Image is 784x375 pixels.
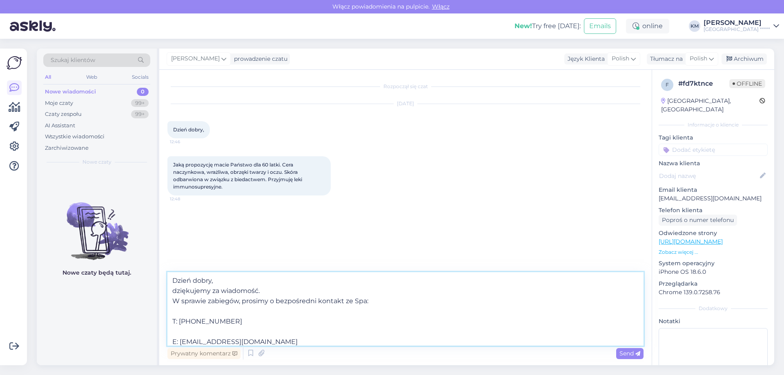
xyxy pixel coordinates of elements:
[659,215,737,226] div: Poproś o numer telefonu
[45,88,96,96] div: Nowe wiadomości
[704,20,779,33] a: [PERSON_NAME][GEOGRAPHIC_DATA] *****
[45,144,89,152] div: Zarchiwizowane
[171,54,220,63] span: [PERSON_NAME]
[173,126,204,133] span: Dzień dobry,
[647,55,683,63] div: Tłumacz na
[564,55,605,63] div: Język Klienta
[690,54,707,63] span: Polish
[137,88,149,96] div: 0
[659,194,768,203] p: [EMAIL_ADDRESS][DOMAIN_NAME]
[167,83,644,90] div: Rozpoczął się czat
[659,305,768,312] div: Dodatkowy
[722,53,767,64] div: Archiwum
[82,158,111,166] span: Nowe czaty
[729,79,765,88] span: Offline
[167,100,644,107] div: [DATE]
[626,19,669,33] div: online
[666,82,669,88] span: f
[131,99,149,107] div: 99+
[51,56,95,64] span: Szukaj klientów
[612,54,629,63] span: Polish
[45,99,73,107] div: Moje czaty
[678,79,729,89] div: # fd7ktnce
[659,186,768,194] p: Email klienta
[430,3,452,10] span: Włącz
[62,268,131,277] p: Nowe czaty będą tutaj.
[130,72,150,82] div: Socials
[659,259,768,268] p: System operacyjny
[659,229,768,237] p: Odwiedzone strony
[7,55,22,71] img: Askly Logo
[231,55,287,63] div: prowadzenie czatu
[43,72,53,82] div: All
[659,159,768,168] p: Nazwa klienta
[514,22,532,30] b: New!
[659,249,768,256] p: Zobacz więcej ...
[514,21,581,31] div: Try free [DATE]:
[170,139,200,145] span: 12:46
[659,133,768,142] p: Tagi klienta
[619,350,640,357] span: Send
[659,268,768,276] p: iPhone OS 18.6.0
[167,348,241,359] div: Prywatny komentarz
[45,122,75,130] div: AI Assistant
[45,110,82,118] div: Czaty zespołu
[659,280,768,288] p: Przeglądarka
[659,206,768,215] p: Telefon klienta
[689,20,700,32] div: KM
[173,162,303,190] span: Jaką propozycję macie Państwo dla 60 latki. Cera naczynkowa, wrażliwa, obrzęki twarzy i oczu. Skó...
[704,20,770,26] div: [PERSON_NAME]
[659,121,768,129] div: Informacje o kliencie
[85,72,99,82] div: Web
[167,272,644,346] textarea: Dzień dobry, dziękujemy za wiadomość. W sprawie zabiegów, prosimy o bezpośredni kontakt ze Spa: T...
[659,144,768,156] input: Dodać etykietę
[131,110,149,118] div: 99+
[659,317,768,326] p: Notatki
[661,97,759,114] div: [GEOGRAPHIC_DATA], [GEOGRAPHIC_DATA]
[584,18,616,34] button: Emails
[45,133,105,141] div: Wszystkie wiadomości
[659,238,723,245] a: [URL][DOMAIN_NAME]
[659,171,758,180] input: Dodaj nazwę
[170,196,200,202] span: 12:48
[37,188,157,261] img: No chats
[659,288,768,297] p: Chrome 139.0.7258.76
